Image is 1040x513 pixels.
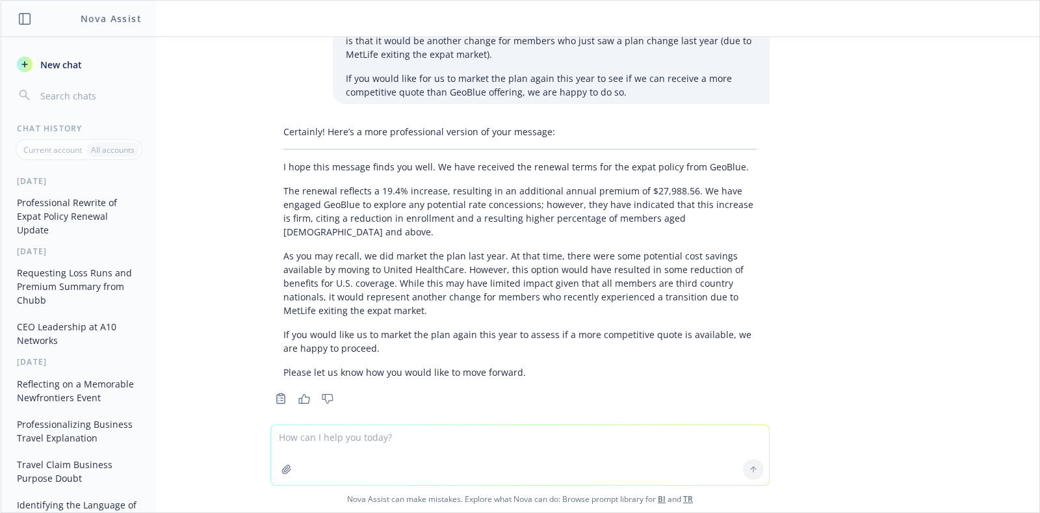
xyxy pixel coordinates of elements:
[23,144,82,155] p: Current account
[283,184,757,239] p: The renewal reflects a 19.4% increase, resulting in an additional annual premium of $27,988.56. W...
[12,53,146,76] button: New chat
[283,160,757,174] p: I hope this message finds you well. We have received the renewal terms for the expat policy from ...
[658,493,666,505] a: BI
[38,86,141,105] input: Search chats
[81,12,142,25] h1: Nova Assist
[12,373,146,408] button: Reflecting on a Memorable Newfrontiers Event
[12,414,146,449] button: Professionalizing Business Travel Explanation
[317,389,338,408] button: Thumbs down
[12,192,146,241] button: Professional Rewrite of Expat Policy Renewal Update
[1,123,157,134] div: Chat History
[12,454,146,489] button: Travel Claim Business Purpose Doubt
[91,144,135,155] p: All accounts
[283,125,757,138] p: Certainly! Here’s a more professional version of your message:
[12,316,146,351] button: CEO Leadership at A10 Networks
[283,328,757,355] p: If you would like us to market the plan again this year to assess if a more competitive quote is ...
[1,176,157,187] div: [DATE]
[12,262,146,311] button: Requesting Loss Runs and Premium Summary from Chubb
[275,393,287,404] svg: Copy to clipboard
[1,356,157,367] div: [DATE]
[683,493,693,505] a: TR
[346,72,757,99] p: If you would like for us to market the plan again this year to see if we can receive a more compe...
[6,486,1034,512] span: Nova Assist can make mistakes. Explore what Nova can do: Browse prompt library for and
[1,246,157,257] div: [DATE]
[283,249,757,317] p: As you may recall, we did market the plan last year. At that time, there were some potential cost...
[38,58,82,72] span: New chat
[283,365,757,379] p: Please let us know how you would like to move forward.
